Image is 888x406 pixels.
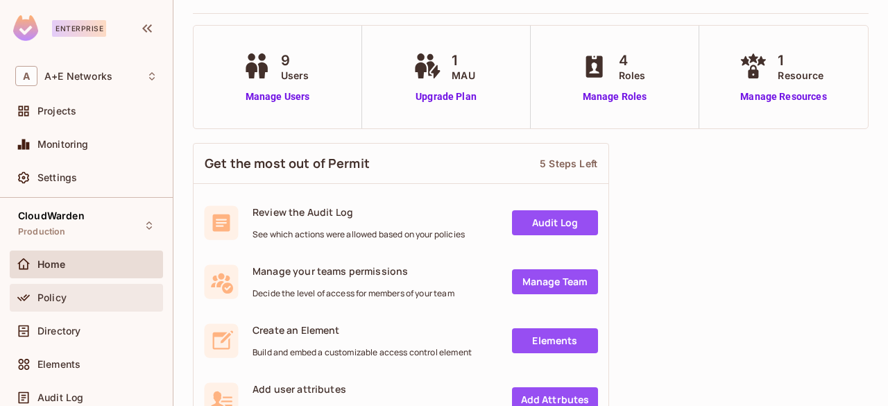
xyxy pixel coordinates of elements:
span: Get the most out of Permit [205,155,370,172]
span: Resource [778,68,823,83]
span: 9 [281,50,309,71]
a: Manage Resources [736,90,830,104]
span: Projects [37,105,76,117]
span: Settings [37,172,77,183]
span: 4 [619,50,646,71]
span: Directory [37,325,80,337]
span: Users [281,68,309,83]
span: Review the Audit Log [253,205,465,219]
span: Roles [619,68,646,83]
span: Manage your teams permissions [253,264,454,278]
a: Audit Log [512,210,598,235]
span: Workspace: A+E Networks [44,71,112,82]
a: Manage Users [239,90,316,104]
div: Enterprise [52,20,106,37]
span: Add user attributes [253,382,466,396]
span: Production [18,226,66,237]
div: 5 Steps Left [540,157,597,170]
span: 1 [778,50,823,71]
span: Elements [37,359,80,370]
img: SReyMgAAAABJRU5ErkJggg== [13,15,38,41]
span: Create an Element [253,323,472,337]
a: Upgrade Plan [410,90,481,104]
span: MAU [452,68,475,83]
a: Manage Team [512,269,598,294]
span: Decide the level of access for members of your team [253,288,454,299]
span: Monitoring [37,139,89,150]
span: Audit Log [37,392,83,403]
a: Elements [512,328,598,353]
span: Build and embed a customizable access control element [253,347,472,358]
span: Home [37,259,66,270]
span: Policy [37,292,67,303]
a: Manage Roles [577,90,653,104]
span: See which actions were allowed based on your policies [253,229,465,240]
span: CloudWarden [18,210,85,221]
span: 1 [452,50,475,71]
span: A [15,66,37,86]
